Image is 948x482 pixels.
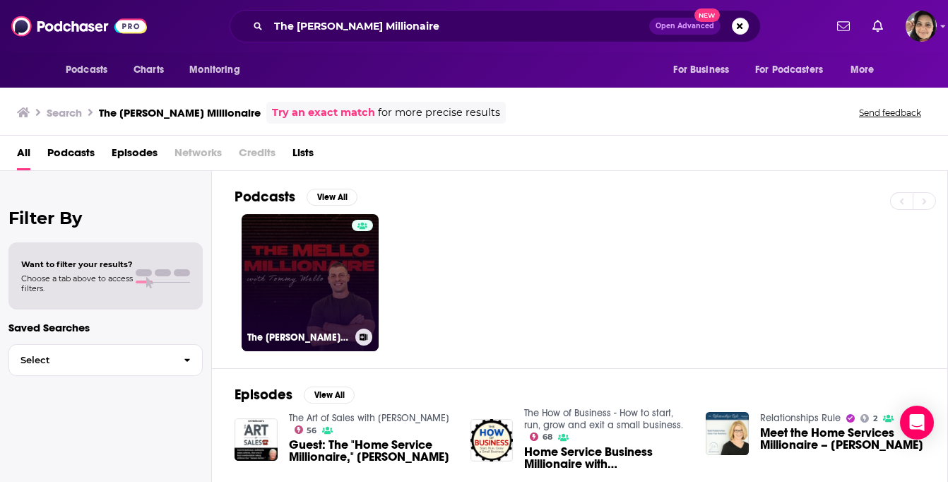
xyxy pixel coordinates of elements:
input: Search podcasts, credits, & more... [268,15,649,37]
span: For Business [673,60,729,80]
button: open menu [746,57,843,83]
div: Open Intercom Messenger [900,406,934,440]
span: Want to filter your results? [21,259,133,269]
div: Search podcasts, credits, & more... [230,10,761,42]
h2: Episodes [235,386,292,404]
span: Networks [174,141,222,170]
button: open menu [841,57,892,83]
span: Logged in as shelbyjanner [906,11,937,42]
span: 2 [873,416,877,422]
button: Open AdvancedNew [649,18,721,35]
img: Guest: The "Home Service Millionaire," Tommy Mello [235,418,278,462]
a: Try an exact match [272,105,375,121]
button: open menu [663,57,747,83]
button: open menu [179,57,258,83]
span: More [851,60,875,80]
img: Home Service Business Millionaire with Tommy Mello [470,419,514,462]
span: 56 [307,428,316,434]
span: Meet the Home Services Millionaire – [PERSON_NAME] [760,427,925,451]
span: New [694,8,720,22]
span: Guest: The "Home Service Millionaire," [PERSON_NAME] [289,439,454,463]
img: Meet the Home Services Millionaire – Tommy Mello [706,412,749,455]
h2: Podcasts [235,188,295,206]
a: PodcastsView All [235,188,357,206]
h3: Search [47,106,82,119]
a: Podcasts [47,141,95,170]
a: EpisodesView All [235,386,355,404]
a: The Art of Sales with Art Sobczak [289,412,449,424]
span: Select [9,355,172,365]
span: Choose a tab above to access filters. [21,274,133,293]
span: Open Advanced [656,23,714,30]
a: All [17,141,30,170]
a: 56 [295,425,317,434]
span: Charts [134,60,164,80]
p: Saved Searches [8,321,203,334]
a: Show notifications dropdown [831,14,855,38]
img: Podchaser - Follow, Share and Rate Podcasts [11,13,147,40]
a: Episodes [112,141,158,170]
a: 2 [860,414,877,423]
button: Show profile menu [906,11,937,42]
button: View All [304,387,355,404]
a: Home Service Business Millionaire with Tommy Mello [524,446,689,470]
button: Send feedback [855,107,925,119]
button: Select [8,344,203,376]
a: Guest: The "Home Service Millionaire," Tommy Mello [289,439,454,463]
span: Monitoring [189,60,239,80]
h2: Filter By [8,208,203,228]
img: User Profile [906,11,937,42]
span: Podcasts [66,60,107,80]
span: Home Service Business Millionaire with [PERSON_NAME] [524,446,689,470]
a: Relationships Rule [760,412,841,424]
span: For Podcasters [755,60,823,80]
a: The [PERSON_NAME] Millionaire with [PERSON_NAME] [242,214,379,351]
span: 68 [543,434,552,440]
button: open menu [56,57,126,83]
a: Charts [124,57,172,83]
a: The How of Business - How to start, run, grow and exit a small business. [524,407,683,431]
a: Show notifications dropdown [867,14,889,38]
h3: The [PERSON_NAME] Millionaire [99,106,261,119]
a: 68 [530,433,552,441]
button: View All [307,189,357,206]
h3: The [PERSON_NAME] Millionaire with [PERSON_NAME] [247,331,350,343]
span: for more precise results [378,105,500,121]
a: Meet the Home Services Millionaire – Tommy Mello [760,427,925,451]
span: Credits [239,141,275,170]
a: Lists [292,141,314,170]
